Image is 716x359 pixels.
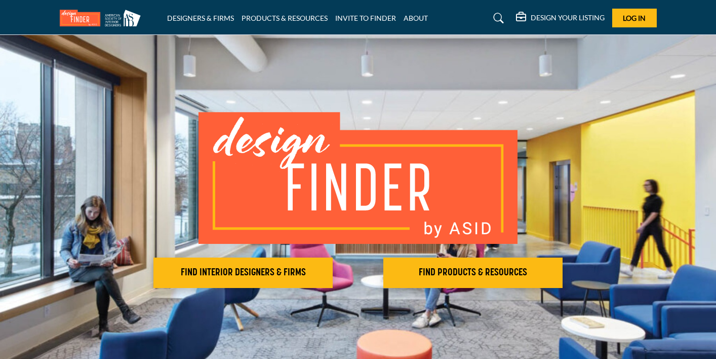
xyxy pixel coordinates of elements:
[335,14,396,22] a: INVITE TO FINDER
[156,267,330,279] h2: FIND INTERIOR DESIGNERS & FIRMS
[404,14,428,22] a: ABOUT
[198,112,518,244] img: image
[612,9,657,27] button: Log In
[484,10,510,26] a: Search
[516,12,605,24] div: DESIGN YOUR LISTING
[60,10,146,26] img: Site Logo
[167,14,234,22] a: DESIGNERS & FIRMS
[383,258,563,288] button: FIND PRODUCTS & RESOURCES
[153,258,333,288] button: FIND INTERIOR DESIGNERS & FIRMS
[531,13,605,22] h5: DESIGN YOUR LISTING
[242,14,328,22] a: PRODUCTS & RESOURCES
[386,267,560,279] h2: FIND PRODUCTS & RESOURCES
[623,14,646,22] span: Log In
